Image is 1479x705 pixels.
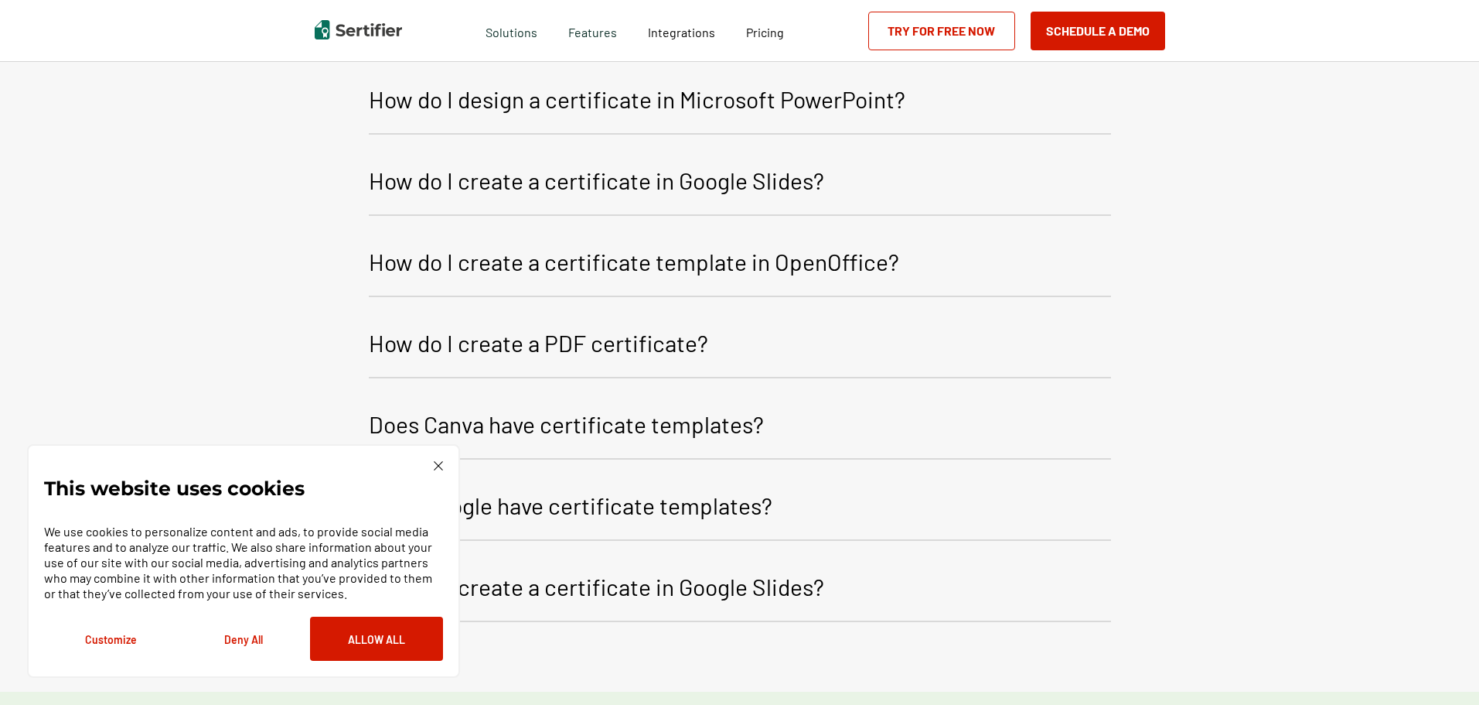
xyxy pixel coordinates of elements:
[315,20,402,39] img: Sertifier | Digital Credentialing Platform
[369,324,708,361] p: How do I create a PDF certificate?
[1031,12,1165,50] button: Schedule a Demo
[1402,631,1479,705] iframe: Chat Widget
[369,162,824,199] p: How do I create a certificate in Google Slides?
[310,617,443,661] button: Allow All
[369,394,1111,460] button: Does Canva have certificate templates?
[746,25,784,39] span: Pricing
[648,21,715,40] a: Integrations
[568,21,617,40] span: Features
[434,461,443,471] img: Cookie Popup Close
[369,243,899,280] p: How do I create a certificate template in OpenOffice?
[44,524,443,601] p: We use cookies to personalize content and ads, to provide social media features and to analyze ou...
[369,231,1111,297] button: How do I create a certificate template in OpenOffice?
[369,406,764,443] p: Does Canva have certificate templates?
[369,568,824,605] p: How do I create a certificate in Google Slides?
[177,617,310,661] button: Deny All
[369,475,1111,541] button: Does Google have certificate templates?
[746,21,784,40] a: Pricing
[369,150,1111,216] button: How do I create a certificate in Google Slides?
[44,481,305,496] p: This website uses cookies
[369,556,1111,622] button: How do I create a certificate in Google Slides?
[369,313,1111,378] button: How do I create a PDF certificate?
[369,69,1111,135] button: How do I design a certificate in Microsoft PowerPoint?
[648,25,715,39] span: Integrations
[369,80,905,118] p: How do I design a certificate in Microsoft PowerPoint?
[868,12,1015,50] a: Try for Free Now
[369,487,772,524] p: Does Google have certificate templates?
[486,21,537,40] span: Solutions
[44,617,177,661] button: Customize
